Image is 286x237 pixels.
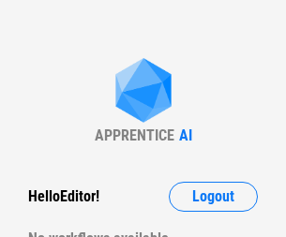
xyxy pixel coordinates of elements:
span: Logout [192,189,234,204]
img: Apprentice AI [106,58,181,126]
div: APPRENTICE [95,126,174,144]
button: Logout [169,182,258,212]
div: AI [179,126,192,144]
div: Hello Editor ! [28,182,99,212]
